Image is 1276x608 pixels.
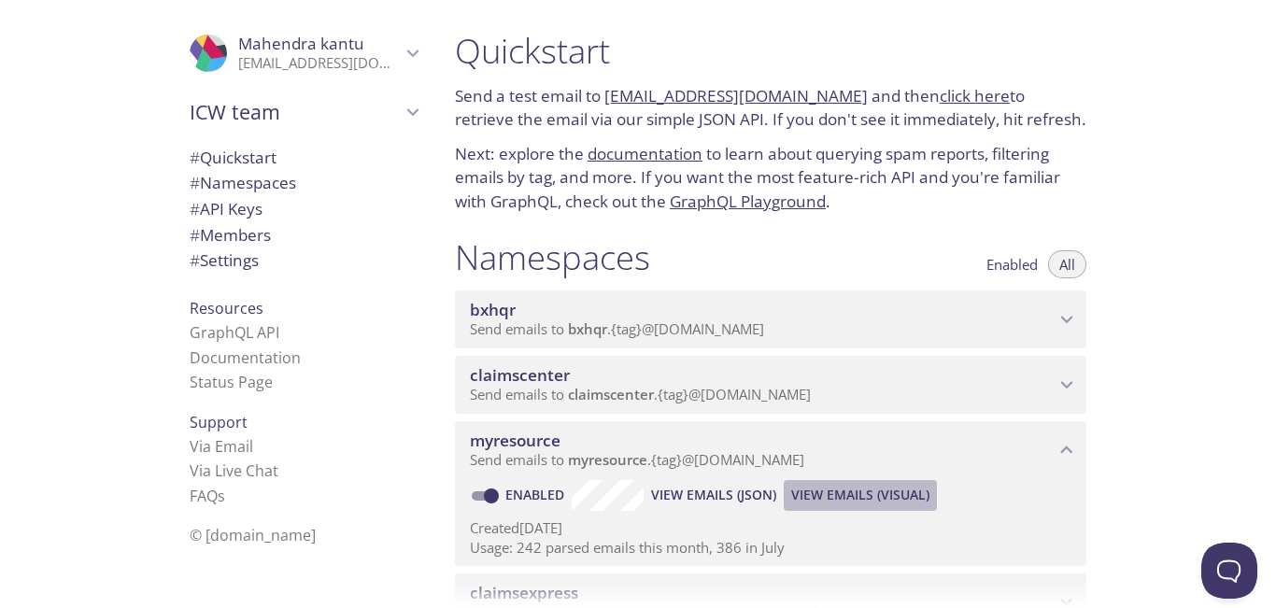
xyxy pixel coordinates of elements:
[175,22,432,84] div: Mahendra kantu
[190,198,262,219] span: API Keys
[190,172,296,193] span: Namespaces
[470,430,560,451] span: myresource
[190,347,301,368] a: Documentation
[190,249,259,271] span: Settings
[470,538,1071,558] p: Usage: 242 parsed emails this month, 386 in July
[791,484,929,506] span: View Emails (Visual)
[455,421,1086,479] div: myresource namespace
[455,236,650,278] h1: Namespaces
[190,147,200,168] span: #
[455,290,1086,348] div: bxhqr namespace
[175,247,432,274] div: Team Settings
[455,30,1086,72] h1: Quickstart
[470,450,804,469] span: Send emails to . {tag} @[DOMAIN_NAME]
[238,33,364,54] span: Mahendra kantu
[670,191,826,212] a: GraphQL Playground
[175,196,432,222] div: API Keys
[175,170,432,196] div: Namespaces
[190,412,248,432] span: Support
[1201,543,1257,599] iframe: Help Scout Beacon - Open
[190,224,200,246] span: #
[190,249,200,271] span: #
[190,322,279,343] a: GraphQL API
[190,436,253,457] a: Via Email
[651,484,776,506] span: View Emails (JSON)
[470,385,811,403] span: Send emails to . {tag} @[DOMAIN_NAME]
[190,198,200,219] span: #
[470,518,1071,538] p: Created [DATE]
[568,385,654,403] span: claimscenter
[470,319,764,338] span: Send emails to . {tag} @[DOMAIN_NAME]
[175,222,432,248] div: Members
[588,143,702,164] a: documentation
[568,450,647,469] span: myresource
[455,356,1086,414] div: claimscenter namespace
[604,85,868,106] a: [EMAIL_ADDRESS][DOMAIN_NAME]
[940,85,1010,106] a: click here
[175,145,432,171] div: Quickstart
[175,88,432,136] div: ICW team
[238,54,401,73] p: [EMAIL_ADDRESS][DOMAIN_NAME]
[190,372,273,392] a: Status Page
[470,299,516,320] span: bxhqr
[190,460,278,481] a: Via Live Chat
[455,84,1086,132] p: Send a test email to and then to retrieve the email via our simple JSON API. If you don't see it ...
[503,486,572,503] a: Enabled
[190,525,316,545] span: © [DOMAIN_NAME]
[470,364,570,386] span: claimscenter
[975,250,1049,278] button: Enabled
[190,298,263,318] span: Resources
[568,319,607,338] span: bxhqr
[190,147,276,168] span: Quickstart
[644,480,784,510] button: View Emails (JSON)
[190,172,200,193] span: #
[190,224,271,246] span: Members
[190,486,225,506] a: FAQ
[784,480,937,510] button: View Emails (Visual)
[218,486,225,506] span: s
[1048,250,1086,278] button: All
[455,142,1086,214] p: Next: explore the to learn about querying spam reports, filtering emails by tag, and more. If you...
[190,99,401,125] span: ICW team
